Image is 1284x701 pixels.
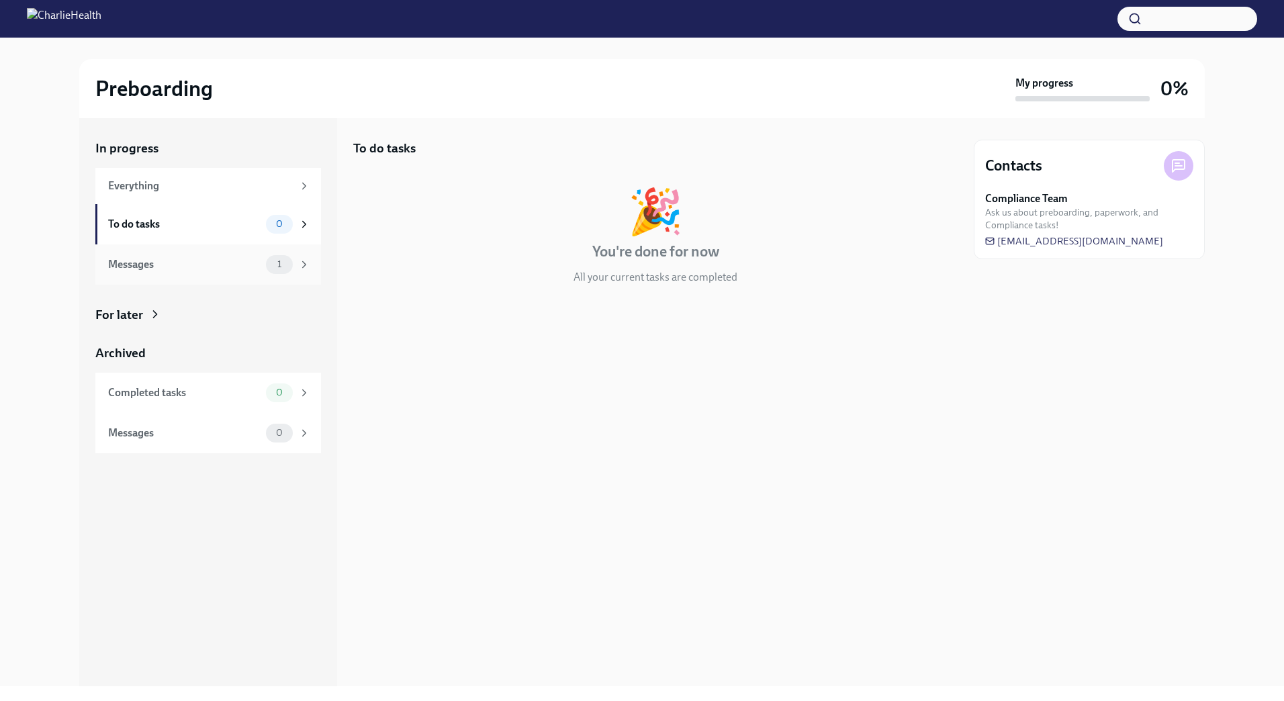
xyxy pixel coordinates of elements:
a: Archived [95,344,321,362]
h2: Preboarding [95,75,213,102]
p: All your current tasks are completed [574,270,737,285]
div: Messages [108,426,261,440]
a: For later [95,306,321,324]
strong: My progress [1015,76,1073,91]
img: CharlieHealth [27,8,101,30]
a: Completed tasks0 [95,373,321,413]
h5: To do tasks [353,140,416,157]
h3: 0% [1160,77,1189,101]
span: 0 [268,219,291,229]
div: Messages [108,257,261,272]
span: 0 [268,387,291,398]
div: To do tasks [108,217,261,232]
h4: Contacts [985,156,1042,176]
div: For later [95,306,143,324]
span: Ask us about preboarding, paperwork, and Compliance tasks! [985,206,1193,232]
strong: Compliance Team [985,191,1068,206]
a: In progress [95,140,321,157]
div: Everything [108,179,293,193]
a: Messages0 [95,413,321,453]
a: Everything [95,168,321,204]
span: 1 [269,259,289,269]
div: Completed tasks [108,385,261,400]
a: [EMAIL_ADDRESS][DOMAIN_NAME] [985,234,1163,248]
span: 0 [268,428,291,438]
div: 🎉 [628,189,683,234]
a: Messages1 [95,244,321,285]
a: To do tasks0 [95,204,321,244]
h4: You're done for now [592,242,719,262]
